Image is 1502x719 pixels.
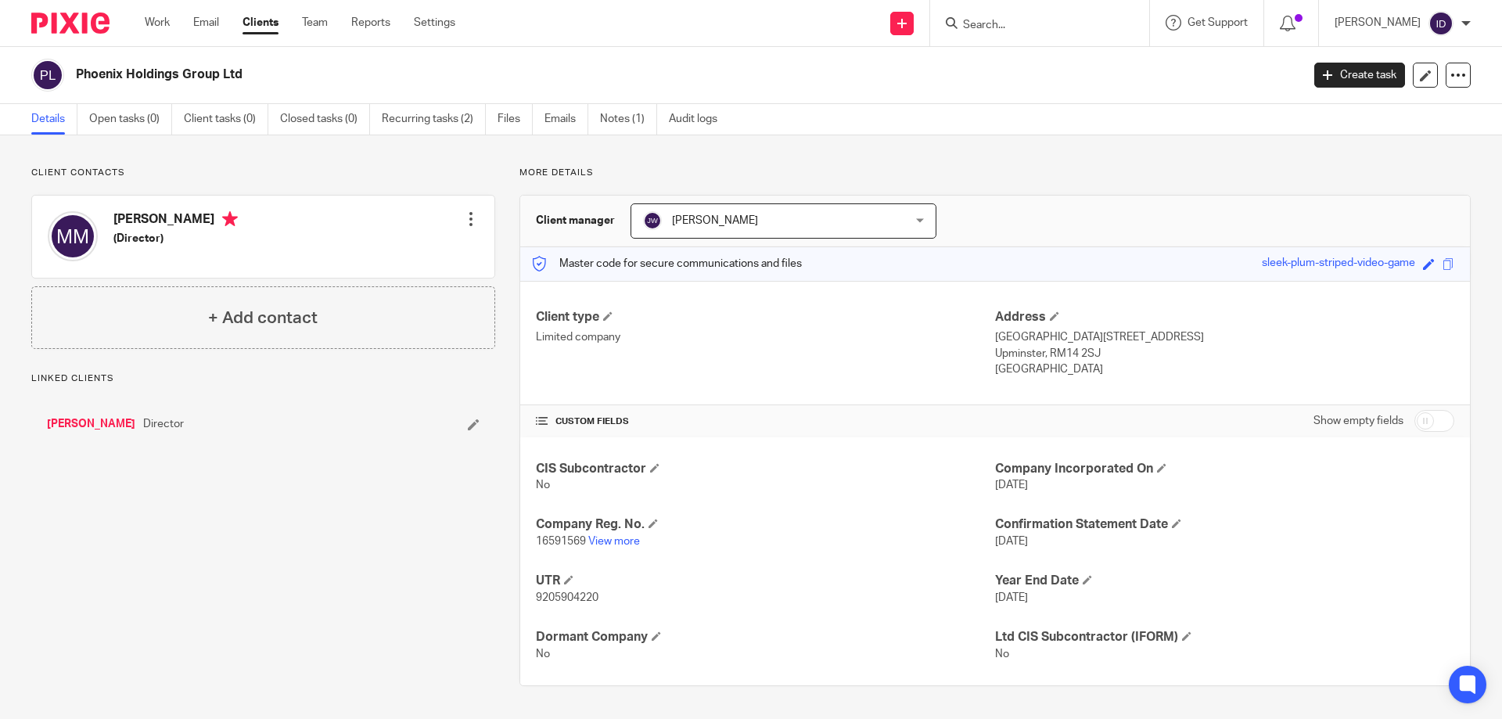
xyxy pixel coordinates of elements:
[113,211,238,231] h4: [PERSON_NAME]
[519,167,1471,179] p: More details
[31,13,110,34] img: Pixie
[536,649,550,660] span: No
[184,104,268,135] a: Client tasks (0)
[672,215,758,226] span: [PERSON_NAME]
[995,480,1028,491] span: [DATE]
[588,536,640,547] a: View more
[544,104,588,135] a: Emails
[1262,255,1415,273] div: sleek-plum-striped-video-game
[243,15,278,31] a: Clients
[995,592,1028,603] span: [DATE]
[31,104,77,135] a: Details
[193,15,219,31] a: Email
[536,629,995,645] h4: Dormant Company
[995,329,1454,345] p: [GEOGRAPHIC_DATA][STREET_ADDRESS]
[536,329,995,345] p: Limited company
[600,104,657,135] a: Notes (1)
[669,104,729,135] a: Audit logs
[995,361,1454,377] p: [GEOGRAPHIC_DATA]
[995,461,1454,477] h4: Company Incorporated On
[536,415,995,428] h4: CUSTOM FIELDS
[995,573,1454,589] h4: Year End Date
[351,15,390,31] a: Reports
[222,211,238,227] i: Primary
[536,309,995,325] h4: Client type
[961,19,1102,33] input: Search
[76,67,1047,83] h2: Phoenix Holdings Group Ltd
[536,516,995,533] h4: Company Reg. No.
[208,306,318,330] h4: + Add contact
[536,480,550,491] span: No
[1335,15,1421,31] p: [PERSON_NAME]
[31,59,64,92] img: svg%3E
[995,649,1009,660] span: No
[143,416,184,432] span: Director
[995,629,1454,645] h4: Ltd CIS Subcontractor (IFORM)
[1313,413,1403,429] label: Show empty fields
[1428,11,1453,36] img: svg%3E
[536,213,615,228] h3: Client manager
[31,167,495,179] p: Client contacts
[536,573,995,589] h4: UTR
[1188,17,1248,28] span: Get Support
[31,372,495,385] p: Linked clients
[48,211,98,261] img: svg%3E
[414,15,455,31] a: Settings
[498,104,533,135] a: Files
[643,211,662,230] img: svg%3E
[89,104,172,135] a: Open tasks (0)
[145,15,170,31] a: Work
[536,592,598,603] span: 9205904220
[532,256,802,271] p: Master code for secure communications and files
[995,516,1454,533] h4: Confirmation Statement Date
[382,104,486,135] a: Recurring tasks (2)
[280,104,370,135] a: Closed tasks (0)
[995,309,1454,325] h4: Address
[113,231,238,246] h5: (Director)
[302,15,328,31] a: Team
[536,461,995,477] h4: CIS Subcontractor
[995,346,1454,361] p: Upminster, RM14 2SJ
[536,536,586,547] span: 16591569
[47,416,135,432] a: [PERSON_NAME]
[1314,63,1405,88] a: Create task
[995,536,1028,547] span: [DATE]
